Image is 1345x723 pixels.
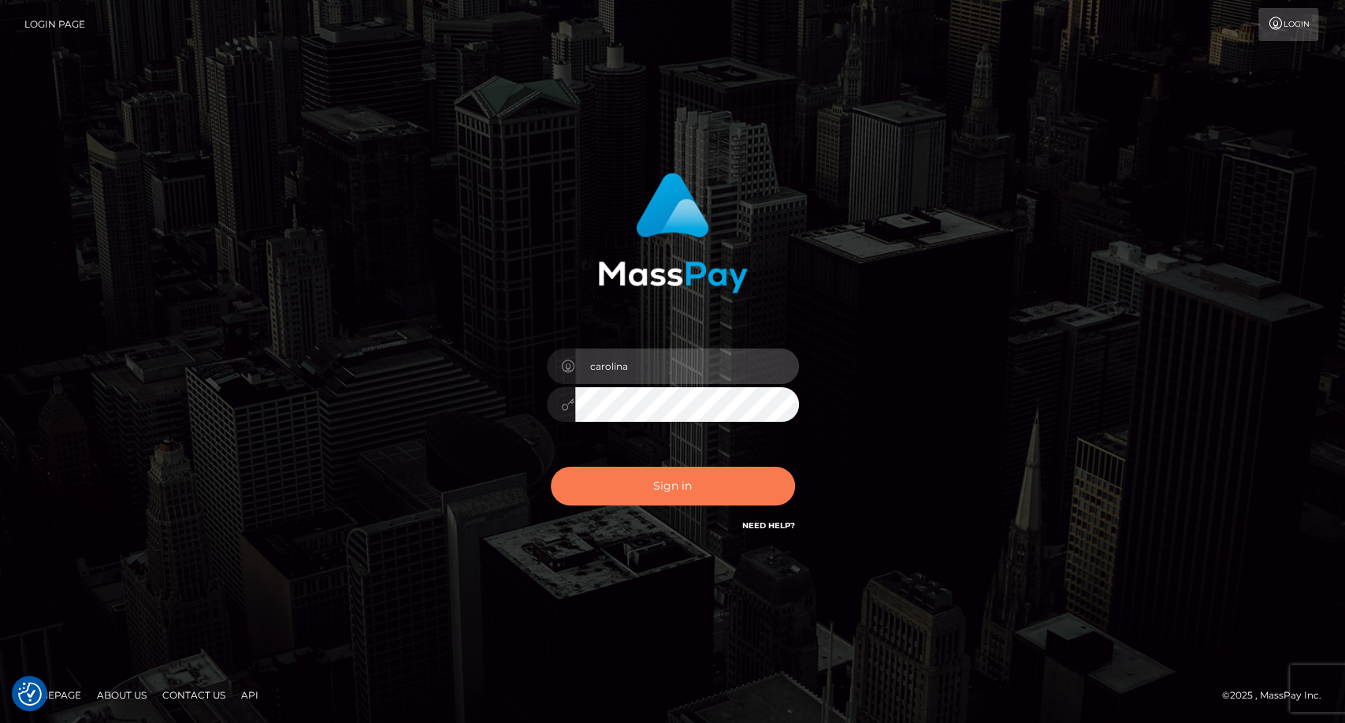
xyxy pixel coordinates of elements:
[551,467,795,505] button: Sign in
[598,173,748,293] img: MassPay Login
[742,520,795,531] a: Need Help?
[575,348,799,384] input: Username...
[91,683,153,707] a: About Us
[1258,8,1318,41] a: Login
[24,8,85,41] a: Login Page
[17,683,87,707] a: Homepage
[235,683,265,707] a: API
[1222,687,1333,704] div: © 2025 , MassPay Inc.
[156,683,232,707] a: Contact Us
[18,682,42,706] button: Consent Preferences
[18,682,42,706] img: Revisit consent button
